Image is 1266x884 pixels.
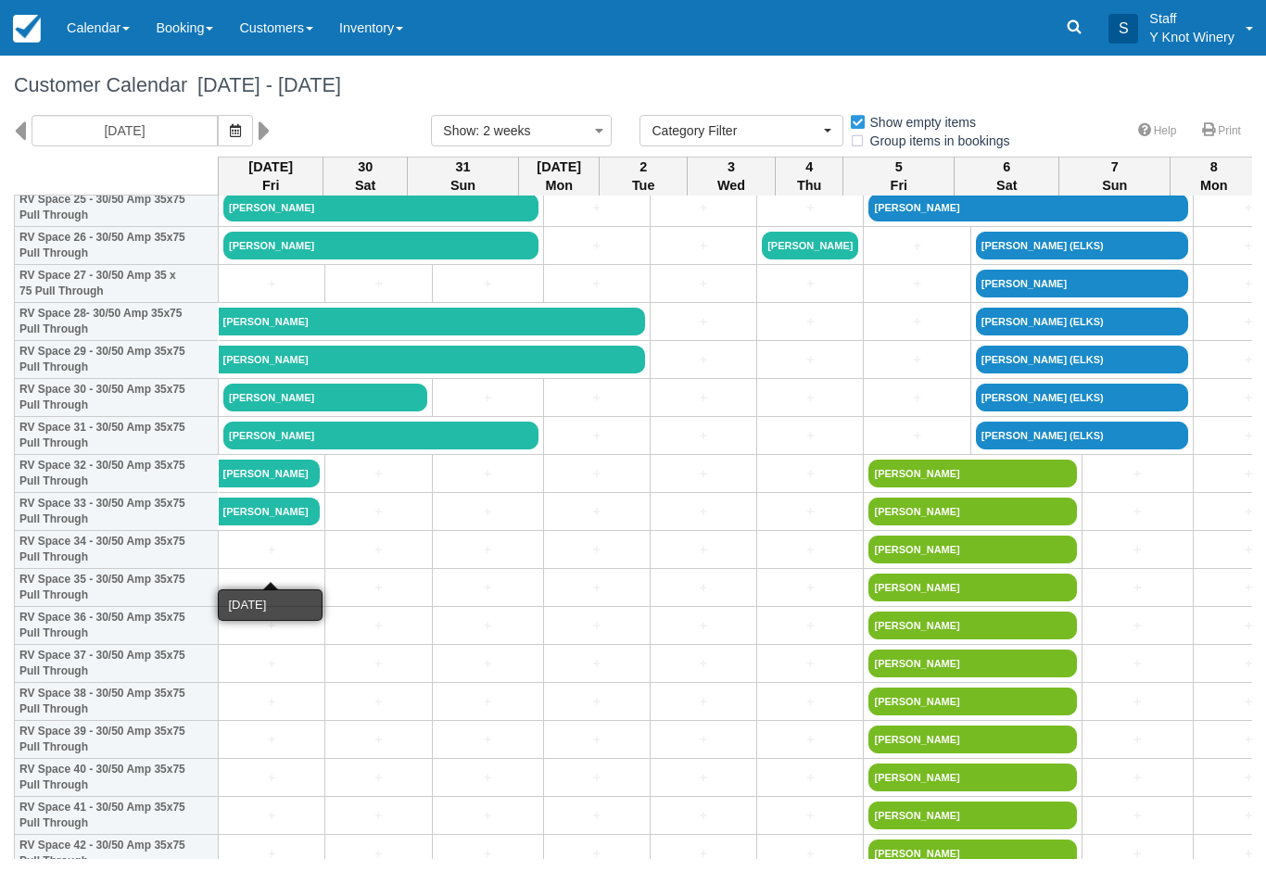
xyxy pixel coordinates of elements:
[762,198,858,218] a: +
[655,730,752,750] a: +
[187,73,341,96] span: [DATE] - [DATE]
[976,384,1188,411] a: [PERSON_NAME] (ELKS)
[437,540,538,560] a: +
[762,350,858,370] a: +
[1149,28,1234,46] p: Y Knot Winery
[762,806,858,826] a: +
[330,654,426,674] a: +
[849,127,1022,155] label: Group items in bookings
[868,388,965,408] a: +
[549,768,645,788] a: +
[223,844,320,864] a: +
[330,844,426,864] a: +
[655,236,752,256] a: +
[15,341,219,379] th: RV Space 29 - 30/50 Amp 35x75 Pull Through
[762,540,858,560] a: +
[1087,654,1188,674] a: +
[330,274,426,294] a: +
[655,388,752,408] a: +
[223,730,320,750] a: +
[762,578,858,598] a: +
[549,730,645,750] a: +
[223,692,320,712] a: +
[687,157,775,196] th: 3 Wed
[762,730,858,750] a: +
[330,616,426,636] a: +
[443,123,475,138] span: Show
[600,157,688,196] th: 2 Tue
[1087,692,1188,712] a: +
[437,388,538,408] a: +
[223,384,427,411] a: [PERSON_NAME]
[1087,730,1188,750] a: +
[1171,157,1258,196] th: 8 Mon
[655,654,752,674] a: +
[955,157,1059,196] th: 6 Sat
[15,683,219,721] th: RV Space 38 - 30/50 Amp 35x75 Pull Through
[223,616,320,636] a: +
[15,265,219,303] th: RV Space 27 - 30/50 Amp 35 x 75 Pull Through
[868,726,1076,753] a: [PERSON_NAME]
[14,74,1252,96] h1: Customer Calendar
[868,764,1076,791] a: [PERSON_NAME]
[437,768,538,788] a: +
[15,645,219,683] th: RV Space 37 - 30/50 Amp 35x75 Pull Through
[15,835,219,873] th: RV Space 42 - 30/50 Amp 35x75 Pull Through
[437,730,538,750] a: +
[655,464,752,484] a: +
[655,578,752,598] a: +
[655,540,752,560] a: +
[868,688,1076,715] a: [PERSON_NAME]
[868,236,965,256] a: +
[849,115,991,128] span: Show empty items
[437,616,538,636] a: +
[15,569,219,607] th: RV Space 35 - 30/50 Amp 35x75 Pull Through
[1087,806,1188,826] a: +
[776,157,843,196] th: 4 Thu
[1087,844,1188,864] a: +
[549,426,645,446] a: +
[549,692,645,712] a: +
[655,806,752,826] a: +
[849,133,1025,146] span: Group items in bookings
[868,840,1076,867] a: [PERSON_NAME]
[323,157,408,196] th: 30 Sat
[219,157,323,196] th: [DATE] Fri
[868,650,1076,677] a: [PERSON_NAME]
[15,189,219,227] th: RV Space 25 - 30/50 Amp 35x75 Pull Through
[549,654,645,674] a: +
[437,274,538,294] a: +
[762,844,858,864] a: +
[15,417,219,455] th: RV Space 31 - 30/50 Amp 35x75 Pull Through
[1191,118,1252,145] a: Print
[868,802,1076,829] a: [PERSON_NAME]
[976,346,1188,373] a: [PERSON_NAME] (ELKS)
[549,388,645,408] a: +
[437,464,538,484] a: +
[549,198,645,218] a: +
[437,692,538,712] a: +
[1087,578,1188,598] a: +
[1108,14,1138,44] div: S
[868,612,1076,639] a: [PERSON_NAME]
[652,121,819,140] span: Category Filter
[762,692,858,712] a: +
[437,844,538,864] a: +
[15,227,219,265] th: RV Space 26 - 30/50 Amp 35x75 Pull Through
[223,422,538,449] a: [PERSON_NAME]
[1087,464,1188,484] a: +
[437,502,538,522] a: +
[549,274,645,294] a: +
[223,274,320,294] a: +
[549,578,645,598] a: +
[655,350,752,370] a: +
[408,157,519,196] th: 31 Sun
[223,540,320,560] a: +
[219,346,645,373] a: [PERSON_NAME]
[549,806,645,826] a: +
[223,194,538,221] a: [PERSON_NAME]
[849,108,988,136] label: Show empty items
[15,797,219,835] th: RV Space 41 - 30/50 Amp 35x75 Pull Through
[519,157,600,196] th: [DATE] Mon
[1149,9,1234,28] p: Staff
